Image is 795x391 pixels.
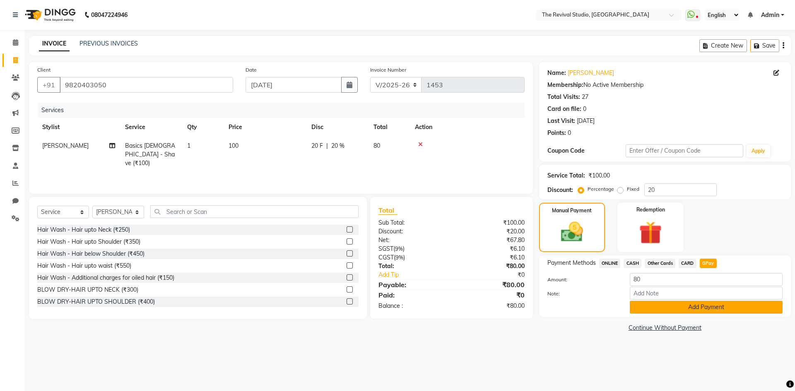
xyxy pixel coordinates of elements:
div: Name: [547,69,566,77]
span: Total [378,206,397,215]
div: ₹80.00 [451,280,530,290]
div: Service Total: [547,171,585,180]
th: Total [369,118,410,137]
div: Card on file: [547,105,581,113]
div: BLOW DRY-HAIR UPTO SHOULDER (₹400) [37,297,155,306]
span: GPay [700,259,717,268]
div: [DATE] [577,117,595,125]
label: Fixed [627,185,639,193]
button: Add Payment [630,301,783,314]
div: Points: [547,129,566,137]
span: CGST [378,254,394,261]
span: CASH [624,259,641,268]
input: Search by Name/Mobile/Email/Code [60,77,233,93]
div: Discount: [372,227,451,236]
span: 9% [395,254,403,261]
div: BLOW DRY-HAIR UPTO NECK (₹300) [37,285,138,294]
span: | [326,142,328,150]
a: [PERSON_NAME] [568,69,614,77]
span: Basics [DEMOGRAPHIC_DATA] - Shave (₹100) [125,142,175,167]
div: ₹80.00 [451,302,530,310]
div: Hair Wash - Hair upto Shoulder (₹350) [37,237,140,246]
div: Sub Total: [372,218,451,227]
th: Stylist [37,118,120,137]
b: 08047224946 [91,3,128,26]
a: PREVIOUS INVOICES [79,40,138,47]
div: ₹80.00 [451,262,530,271]
div: ₹20.00 [451,227,530,236]
div: 0 [583,105,586,113]
span: ONLINE [599,259,621,268]
span: 1 [187,142,190,149]
div: ₹6.10 [451,245,530,253]
input: Add Note [630,287,783,300]
div: ( ) [372,253,451,262]
span: [PERSON_NAME] [42,142,89,149]
div: Balance : [372,302,451,310]
button: Apply [747,145,770,157]
span: 9% [395,245,403,252]
span: 20 % [331,142,344,150]
span: 100 [229,142,238,149]
th: Price [224,118,306,137]
div: Coupon Code [547,146,626,155]
img: _gift.svg [632,218,669,247]
div: 27 [582,93,588,101]
div: ₹67.80 [451,236,530,245]
div: Discount: [547,186,573,194]
label: Client [37,66,51,74]
div: Total: [372,262,451,271]
div: Services [38,103,531,118]
div: Paid: [372,290,451,300]
div: Last Visit: [547,117,575,125]
div: Payable: [372,280,451,290]
div: 0 [568,129,571,137]
span: Admin [761,11,779,19]
label: Invoice Number [370,66,406,74]
th: Qty [182,118,224,137]
div: No Active Membership [547,81,783,89]
div: ₹0 [465,271,530,279]
img: logo [21,3,78,26]
div: ₹100.00 [451,218,530,227]
span: Payment Methods [547,259,596,267]
label: Manual Payment [552,207,592,214]
a: INVOICE [39,36,70,51]
span: 80 [373,142,380,149]
img: _cash.svg [554,219,590,245]
th: Action [410,118,525,137]
a: Continue Without Payment [541,324,789,332]
div: ( ) [372,245,451,253]
label: Date [246,66,257,74]
button: Save [750,39,779,52]
div: Hair Wash - Additional charges for oiled hair (₹150) [37,273,174,282]
th: Disc [306,118,369,137]
div: Hair Wash - Hair upto waist (₹550) [37,261,131,270]
input: Amount [630,273,783,286]
span: CARD [679,259,696,268]
div: Net: [372,236,451,245]
div: Membership: [547,81,583,89]
div: ₹6.10 [451,253,530,262]
div: Hair Wash - Hair upto Neck (₹250) [37,225,130,234]
div: Hair Wash - Hair below Shoulder (₹450) [37,249,145,258]
div: ₹0 [451,290,530,300]
label: Amount: [541,276,624,283]
button: +91 [37,77,60,93]
th: Service [120,118,182,137]
div: ₹100.00 [588,171,610,180]
button: Create New [699,39,747,52]
input: Enter Offer / Coupon Code [626,144,743,157]
input: Search or Scan [150,205,359,218]
div: Total Visits: [547,93,580,101]
a: Add Tip [372,271,465,279]
label: Percentage [588,185,614,193]
span: Other Cards [645,259,675,268]
span: SGST [378,245,393,252]
label: Note: [541,290,624,297]
label: Redemption [636,206,665,213]
span: 20 F [311,142,323,150]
